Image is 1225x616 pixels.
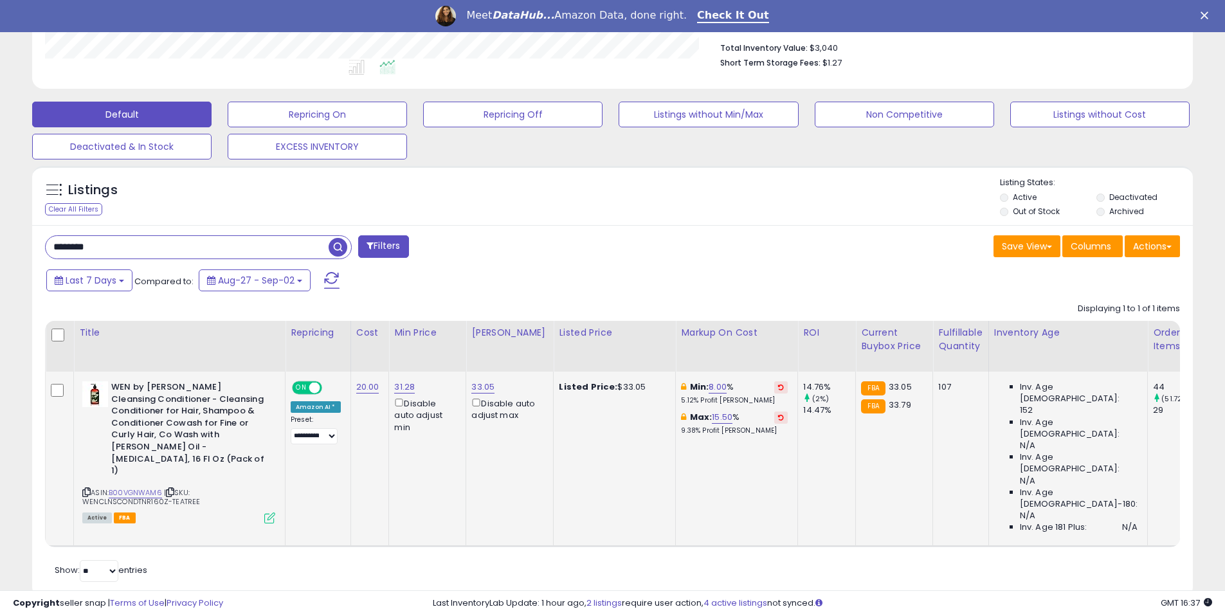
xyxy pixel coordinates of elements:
b: Total Inventory Value: [720,42,808,53]
div: % [681,381,788,405]
div: Fulfillable Quantity [938,326,983,353]
span: Compared to: [134,275,194,287]
span: N/A [1020,475,1035,487]
b: Min: [690,381,709,393]
h5: Listings [68,181,118,199]
a: 33.05 [471,381,495,394]
div: Meet Amazon Data, done right. [466,9,687,22]
button: Deactivated & In Stock [32,134,212,159]
button: Listings without Cost [1010,102,1190,127]
div: ROI [803,326,850,340]
div: Close [1201,12,1213,19]
label: Archived [1109,206,1144,217]
li: $3,040 [720,39,1170,55]
div: Disable auto adjust min [394,396,456,433]
span: Inv. Age [DEMOGRAPHIC_DATA]: [1020,451,1138,475]
button: Listings without Min/Max [619,102,798,127]
button: Default [32,102,212,127]
span: 33.05 [889,381,912,393]
img: Profile image for Georgie [435,6,456,26]
div: 14.76% [803,381,855,393]
button: Last 7 Days [46,269,132,291]
b: WEN by [PERSON_NAME] Cleansing Conditioner - Cleansing Conditioner for Hair, Shampoo & Conditione... [111,381,268,480]
a: 20.00 [356,381,379,394]
a: 31.28 [394,381,415,394]
th: The percentage added to the cost of goods (COGS) that forms the calculator for Min & Max prices. [676,321,798,372]
button: Columns [1062,235,1123,257]
a: B00VGNWAM6 [109,487,162,498]
div: 107 [938,381,978,393]
span: Last 7 Days [66,274,116,287]
span: Inv. Age [DEMOGRAPHIC_DATA]: [1020,381,1138,404]
button: Actions [1125,235,1180,257]
strong: Copyright [13,597,60,609]
div: 14.47% [803,404,855,416]
div: Inventory Age [994,326,1142,340]
div: 44 [1153,381,1205,393]
span: Inv. Age [DEMOGRAPHIC_DATA]: [1020,417,1138,440]
small: (2%) [812,394,830,404]
span: N/A [1020,510,1035,521]
div: Markup on Cost [681,326,792,340]
b: Short Term Storage Fees: [720,57,821,68]
span: Inv. Age 181 Plus: [1020,521,1087,533]
span: FBA [114,512,136,523]
small: FBA [861,399,885,413]
div: Amazon AI * [291,401,341,413]
span: OFF [320,383,341,394]
div: Preset: [291,415,341,444]
b: Listed Price: [559,381,617,393]
div: Disable auto adjust max [471,396,543,421]
button: Save View [994,235,1060,257]
span: ON [293,383,309,394]
i: DataHub... [492,9,554,21]
div: Displaying 1 to 1 of 1 items [1078,303,1180,315]
div: 29 [1153,404,1205,416]
button: Non Competitive [815,102,994,127]
small: FBA [861,381,885,395]
span: N/A [1020,440,1035,451]
div: Cost [356,326,384,340]
a: Check It Out [697,9,769,23]
span: All listings currently available for purchase on Amazon [82,512,112,523]
div: seller snap | | [13,597,223,610]
div: Min Price [394,326,460,340]
span: 152 [1020,404,1033,416]
a: 8.00 [709,381,727,394]
a: 2 listings [586,597,622,609]
a: Privacy Policy [167,597,223,609]
button: Repricing On [228,102,407,127]
label: Deactivated [1109,192,1157,203]
div: Current Buybox Price [861,326,927,353]
b: Max: [690,411,712,423]
p: 9.38% Profit [PERSON_NAME] [681,426,788,435]
div: % [681,412,788,435]
button: Repricing Off [423,102,603,127]
div: ASIN: [82,381,275,522]
button: EXCESS INVENTORY [228,134,407,159]
button: Filters [358,235,408,258]
p: Listing States: [1000,177,1193,189]
a: 15.50 [712,411,732,424]
p: 5.12% Profit [PERSON_NAME] [681,396,788,405]
label: Active [1013,192,1037,203]
div: Ordered Items [1153,326,1200,353]
label: Out of Stock [1013,206,1060,217]
span: $1.27 [822,57,842,69]
span: 33.79 [889,399,911,411]
div: $33.05 [559,381,666,393]
span: Columns [1071,240,1111,253]
div: Listed Price [559,326,670,340]
small: (51.72%) [1161,394,1191,404]
a: Terms of Use [110,597,165,609]
a: 4 active listings [703,597,767,609]
div: Repricing [291,326,345,340]
div: [PERSON_NAME] [471,326,548,340]
div: Title [79,326,280,340]
div: Last InventoryLab Update: 1 hour ago, require user action, not synced. [433,597,1212,610]
span: Show: entries [55,564,147,576]
span: Inv. Age [DEMOGRAPHIC_DATA]-180: [1020,487,1138,510]
span: | SKU: WENCLNSCONDTNR160Z-TEATREE [82,487,200,507]
div: Clear All Filters [45,203,102,215]
button: Aug-27 - Sep-02 [199,269,311,291]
